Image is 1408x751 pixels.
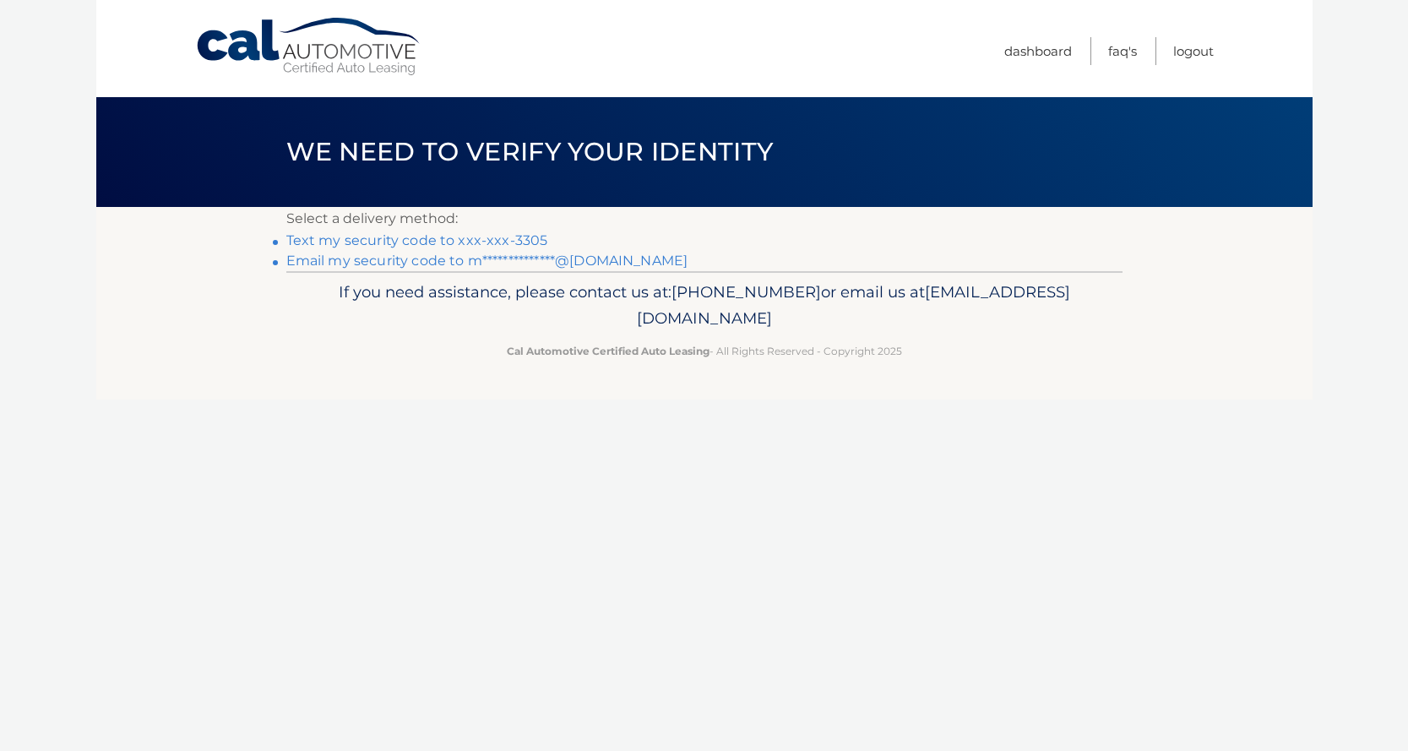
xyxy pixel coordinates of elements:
a: Dashboard [1004,37,1072,65]
span: We need to verify your identity [286,136,774,167]
p: If you need assistance, please contact us at: or email us at [297,279,1112,333]
a: Logout [1173,37,1214,65]
p: Select a delivery method: [286,207,1123,231]
a: Cal Automotive [195,17,423,77]
a: Text my security code to xxx-xxx-3305 [286,232,548,248]
strong: Cal Automotive Certified Auto Leasing [507,345,709,357]
p: - All Rights Reserved - Copyright 2025 [297,342,1112,360]
span: [PHONE_NUMBER] [671,282,821,302]
a: FAQ's [1108,37,1137,65]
